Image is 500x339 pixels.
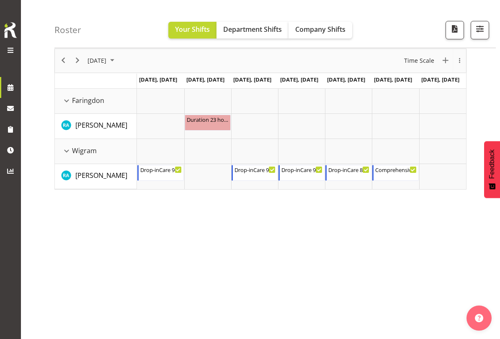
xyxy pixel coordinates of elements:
button: August 2025 [86,55,118,66]
div: previous period [56,49,70,72]
span: [DATE], [DATE] [139,76,177,83]
div: Rachna Anderson"s event - Drop-inCare 9-5 Begin From Monday, August 18, 2025 at 9:00:00 AM GMT+12... [137,165,183,181]
a: [PERSON_NAME] [75,120,127,130]
div: Rachna Anderson"s event - Comprehensive Consult Begin From Saturday, August 23, 2025 at 12:30:00 ... [372,165,418,181]
span: Your Shifts [175,25,210,34]
button: Filter Shifts [471,21,489,39]
table: Timeline Week of August 18, 2025 [137,89,466,189]
div: Drop-inCare 9-5 [235,165,276,174]
button: Department Shifts [216,22,289,39]
h4: Roster [54,25,81,35]
div: August 2025 [85,49,119,72]
div: Duration 23 hours - [PERSON_NAME] [187,115,229,123]
span: Time Scale [403,55,435,66]
span: [DATE], [DATE] [421,76,459,83]
span: [DATE] [87,55,107,66]
div: Rachna Anderson"s event - Drop-inCare 9-5 Begin From Wednesday, August 20, 2025 at 9:00:00 AM GMT... [232,165,278,181]
span: Wigram [72,146,97,156]
td: Rachna Anderson resource [55,164,137,189]
button: Your Shifts [168,22,216,39]
td: Faringdon resource [55,89,137,114]
span: [DATE], [DATE] [186,76,224,83]
div: Rachna Anderson"s event - Duration 23 hours - Rachna Anderson Begin From Tuesday, August 19, 2025... [185,115,231,131]
div: Drop-inCare 8-4 [328,165,369,174]
span: [DATE], [DATE] [374,76,412,83]
img: help-xxl-2.png [475,314,483,322]
span: [DATE], [DATE] [233,76,271,83]
div: Timeline Week of August 18, 2025 [54,49,466,190]
div: next period [70,49,85,72]
td: Rachna Anderson resource [55,114,137,139]
img: Rosterit icon logo [2,21,19,39]
div: overflow [453,49,466,72]
span: Faringdon [72,95,104,105]
span: [DATE], [DATE] [280,76,318,83]
span: Company Shifts [295,25,345,34]
span: Feedback [488,149,496,179]
span: [PERSON_NAME] [75,121,127,130]
div: Comprehensive Consult [375,165,416,174]
a: [PERSON_NAME] [75,170,127,180]
div: Rachna Anderson"s event - Drop-inCare 9-5 Begin From Thursday, August 21, 2025 at 9:00:00 AM GMT+... [278,165,325,181]
button: New Event [440,55,451,66]
button: Download a PDF of the roster according to the set date range. [446,21,464,39]
button: Feedback - Show survey [484,141,500,198]
div: Drop-inCare 9-5 [281,165,322,174]
button: Company Shifts [289,22,352,39]
span: [PERSON_NAME] [75,171,127,180]
div: Rachna Anderson"s event - Drop-inCare 8-4 Begin From Friday, August 22, 2025 at 8:00:00 AM GMT+12... [325,165,371,181]
button: Time Scale [403,55,436,66]
button: Previous [58,55,69,66]
div: Drop-inCare 9-5 [140,165,181,174]
td: Wigram resource [55,139,137,164]
button: Next [72,55,83,66]
span: Department Shifts [223,25,282,34]
span: [DATE], [DATE] [327,76,365,83]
